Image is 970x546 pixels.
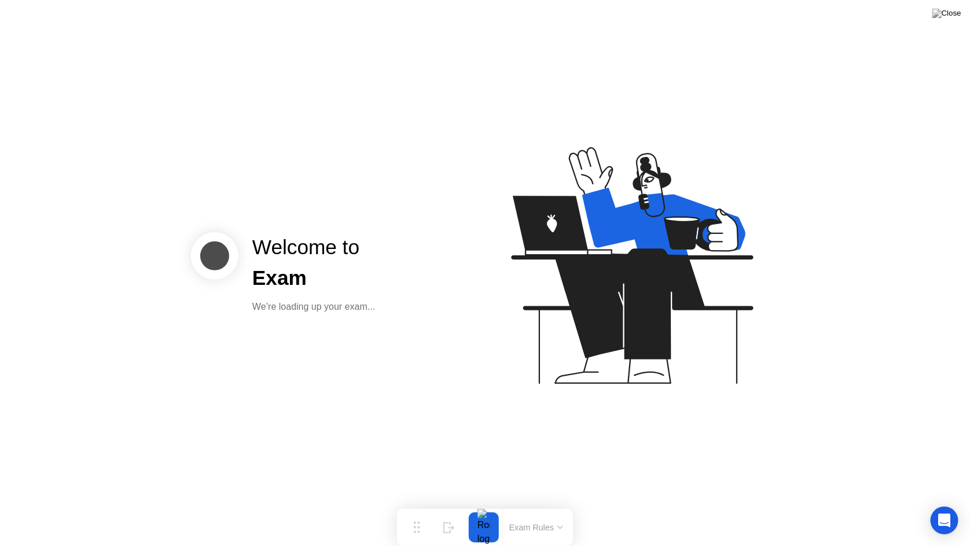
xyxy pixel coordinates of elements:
[506,522,567,533] button: Exam Rules
[931,507,958,534] div: Open Intercom Messenger
[252,300,375,314] div: We’re loading up your exam...
[252,232,375,263] div: Welcome to
[252,263,375,294] div: Exam
[932,9,961,18] img: Close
